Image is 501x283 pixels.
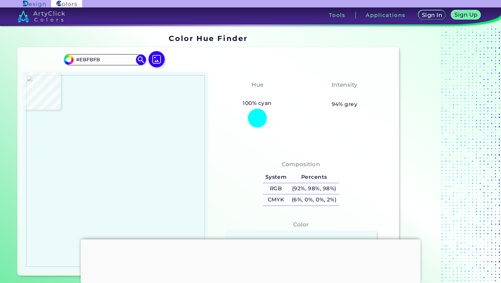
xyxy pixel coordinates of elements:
[331,100,357,109] h5: 94% grey
[251,80,263,90] h4: Hue
[81,239,421,281] iframe: Advertisement
[282,159,320,169] h4: Composition
[263,194,289,205] h5: CMYK
[263,172,289,183] h5: System
[240,99,275,108] h5: 100% cyan
[289,172,339,183] h5: Percents
[246,91,268,99] h3: Cyan
[422,12,443,18] h5: Sign In
[289,183,339,194] h5: (92%, 98%, 98%)
[451,10,481,20] a: Sign Up
[418,10,446,20] a: Sign In
[329,13,345,18] h3: Tools
[23,1,46,7] img: ArtyClick Design logo
[366,13,405,18] h3: Applications
[148,51,165,67] img: icon picture
[332,80,357,90] h4: Intensity
[454,12,478,18] h5: Sign Up
[320,91,368,99] h3: Almost None
[289,194,339,205] h5: (6%, 0%, 0%, 2%)
[26,75,205,267] img: 7a8e47f3-54cf-43aa-a8ca-7bdce618eb17
[73,55,136,64] input: type color..
[18,10,65,22] img: logo_artyclick_colors_white.svg
[169,33,247,43] h1: Color Hue Finder
[293,220,309,230] h4: Color
[136,55,146,65] img: icon search
[402,32,486,278] iframe: Advertisement
[263,183,289,194] h5: RGB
